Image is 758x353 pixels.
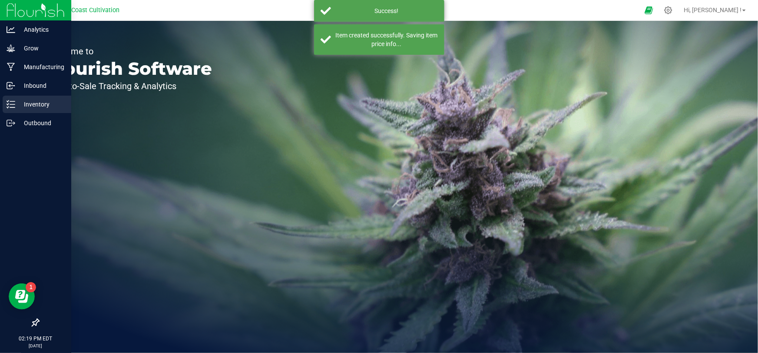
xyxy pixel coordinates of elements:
[47,47,212,56] p: Welcome to
[15,24,67,35] p: Analytics
[7,63,15,71] inline-svg: Manufacturing
[58,7,120,14] span: East Coast Cultivation
[7,81,15,90] inline-svg: Inbound
[336,7,438,15] div: Success!
[7,44,15,53] inline-svg: Grow
[4,335,67,343] p: 02:19 PM EDT
[663,6,674,14] div: Manage settings
[9,283,35,310] iframe: Resource center
[336,31,438,48] div: Item created successfully. Saving item price info...
[26,282,36,293] iframe: Resource center unread badge
[15,80,67,91] p: Inbound
[47,82,212,90] p: Seed-to-Sale Tracking & Analytics
[15,99,67,110] p: Inventory
[15,118,67,128] p: Outbound
[7,119,15,127] inline-svg: Outbound
[684,7,741,13] span: Hi, [PERSON_NAME] !
[639,2,659,19] span: Open Ecommerce Menu
[7,25,15,34] inline-svg: Analytics
[15,62,67,72] p: Manufacturing
[15,43,67,53] p: Grow
[7,100,15,109] inline-svg: Inventory
[4,343,67,349] p: [DATE]
[47,60,212,77] p: Flourish Software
